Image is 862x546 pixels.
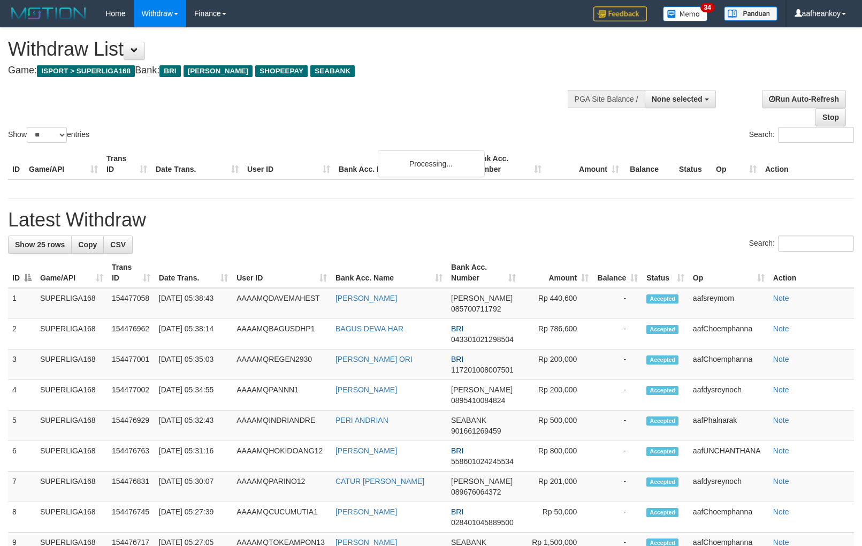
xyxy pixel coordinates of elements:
td: AAAAMQHOKIDOANG12 [232,441,331,472]
th: Bank Acc. Name: activate to sort column ascending [331,257,447,288]
span: Copy 0895410084824 to clipboard [451,396,505,405]
td: Rp 500,000 [520,411,593,441]
td: Rp 440,600 [520,288,593,319]
td: 7 [8,472,36,502]
span: Accepted [646,386,678,395]
td: 154476763 [108,441,155,472]
a: PERI ANDRIAN [335,416,388,424]
img: Feedback.jpg [593,6,647,21]
select: Showentries [27,127,67,143]
td: - [593,502,642,533]
td: aafdysreynoch [689,380,769,411]
td: - [593,288,642,319]
a: [PERSON_NAME] [335,385,397,394]
td: Rp 200,000 [520,380,593,411]
td: AAAAMQPARINO12 [232,472,331,502]
th: Bank Acc. Name [334,149,468,179]
span: [PERSON_NAME] [451,294,513,302]
td: 154477058 [108,288,155,319]
td: AAAAMQINDRIANDRE [232,411,331,441]
td: 5 [8,411,36,441]
td: - [593,319,642,350]
td: [DATE] 05:32:43 [155,411,232,441]
div: Processing... [378,150,485,177]
td: aafChoemphanna [689,319,769,350]
span: [PERSON_NAME] [451,385,513,394]
th: User ID [243,149,334,179]
th: Bank Acc. Number [468,149,546,179]
span: Copy 901661269459 to clipboard [451,427,501,435]
th: Op: activate to sort column ascending [689,257,769,288]
span: Copy 089676064372 to clipboard [451,488,501,496]
th: Game/API [25,149,102,179]
td: 154477001 [108,350,155,380]
td: SUPERLIGA168 [36,350,108,380]
h1: Withdraw List [8,39,564,60]
td: [DATE] 05:27:39 [155,502,232,533]
span: BRI [159,65,180,77]
th: Trans ID: activate to sort column ascending [108,257,155,288]
td: AAAAMQBAGUSDHP1 [232,319,331,350]
span: Accepted [646,477,678,487]
td: Rp 201,000 [520,472,593,502]
th: Action [761,149,854,179]
span: Copy 085700711792 to clipboard [451,305,501,313]
a: [PERSON_NAME] [335,294,397,302]
label: Show entries [8,127,89,143]
a: Note [773,355,789,363]
th: Status: activate to sort column ascending [642,257,689,288]
td: 154476831 [108,472,155,502]
a: Note [773,477,789,486]
span: BRI [451,507,463,516]
span: Accepted [646,294,678,304]
img: Button%20Memo.svg [663,6,708,21]
a: Show 25 rows [8,236,72,254]
a: Note [773,416,789,424]
td: SUPERLIGA168 [36,441,108,472]
span: Accepted [646,508,678,517]
span: 34 [700,3,715,12]
span: Copy [78,240,97,249]
td: 4 [8,380,36,411]
th: Op [712,149,761,179]
td: 154476929 [108,411,155,441]
span: Copy 558601024245534 to clipboard [451,457,514,466]
th: Status [675,149,712,179]
td: AAAAMQREGEN2930 [232,350,331,380]
td: [DATE] 05:34:55 [155,380,232,411]
td: 154477002 [108,380,155,411]
td: aafUNCHANTHANA [689,441,769,472]
span: None selected [652,95,703,103]
td: [DATE] 05:30:07 [155,472,232,502]
a: Note [773,446,789,455]
th: Date Trans.: activate to sort column ascending [155,257,232,288]
td: AAAAMQDAVEMAHEST [232,288,331,319]
span: Copy 043301021298504 to clipboard [451,335,514,344]
td: Rp 786,600 [520,319,593,350]
a: Run Auto-Refresh [762,90,846,108]
a: Note [773,507,789,516]
td: 2 [8,319,36,350]
th: Amount [546,149,623,179]
td: 8 [8,502,36,533]
a: [PERSON_NAME] ORI [335,355,413,363]
span: CSV [110,240,126,249]
td: AAAAMQCUCUMUTIA1 [232,502,331,533]
td: SUPERLIGA168 [36,472,108,502]
span: BRI [451,446,463,455]
span: Accepted [646,325,678,334]
td: 6 [8,441,36,472]
a: CATUR [PERSON_NAME] [335,477,424,486]
a: BAGUS DEWA HAR [335,324,403,333]
span: Accepted [646,447,678,456]
span: BRI [451,324,463,333]
th: ID: activate to sort column descending [8,257,36,288]
td: [DATE] 05:38:14 [155,319,232,350]
input: Search: [778,127,854,143]
td: 3 [8,350,36,380]
th: Balance [623,149,675,179]
td: AAAAMQPANNN1 [232,380,331,411]
h1: Latest Withdraw [8,209,854,231]
td: Rp 50,000 [520,502,593,533]
td: Rp 800,000 [520,441,593,472]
